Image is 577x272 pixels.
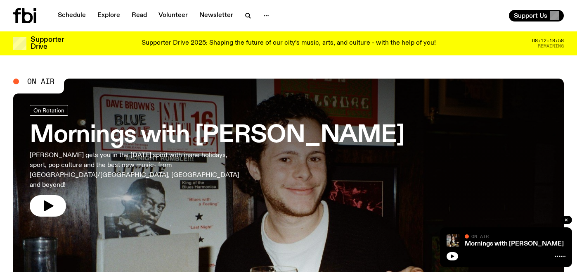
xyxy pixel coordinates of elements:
[27,78,54,85] span: On Air
[33,107,64,113] span: On Rotation
[471,234,489,239] span: On Air
[514,12,547,19] span: Support Us
[465,241,564,247] a: Mornings with [PERSON_NAME]
[154,10,193,21] a: Volunteer
[538,44,564,48] span: Remaining
[532,38,564,43] span: 08:12:18:58
[92,10,125,21] a: Explore
[30,105,404,217] a: Mornings with [PERSON_NAME][PERSON_NAME] gets you in the [DATE] spirit with inane holidays, sport...
[30,150,241,190] p: [PERSON_NAME] gets you in the [DATE] spirit with inane holidays, sport, pop culture and the best ...
[31,36,64,50] h3: Supporter Drive
[30,124,404,147] h3: Mornings with [PERSON_NAME]
[447,234,460,247] img: Sam blankly stares at the camera, brightly lit by a camera flash wearing a hat collared shirt and...
[509,10,564,21] button: Support Us
[127,10,152,21] a: Read
[53,10,91,21] a: Schedule
[194,10,238,21] a: Newsletter
[30,105,68,116] a: On Rotation
[142,40,436,47] p: Supporter Drive 2025: Shaping the future of our city’s music, arts, and culture - with the help o...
